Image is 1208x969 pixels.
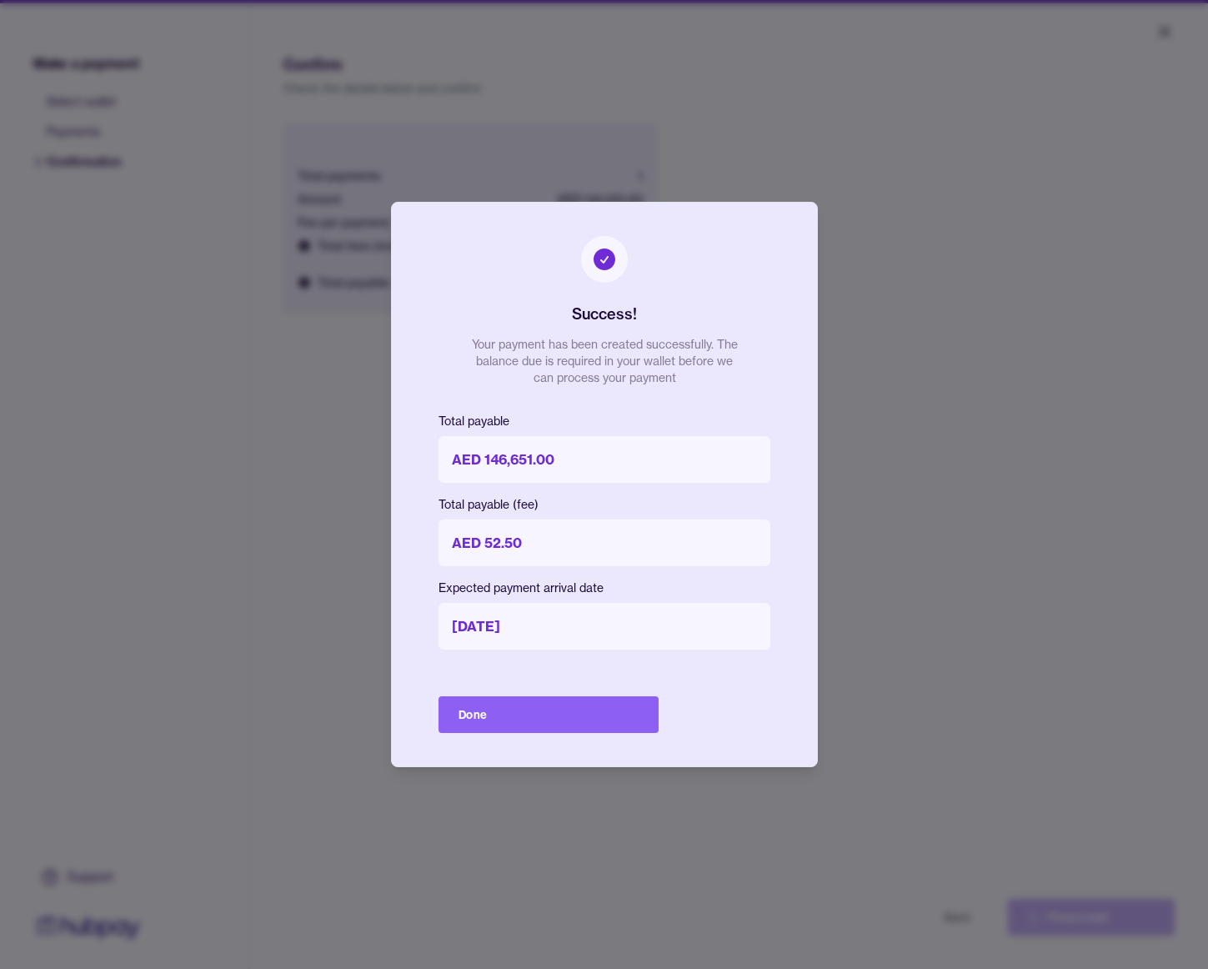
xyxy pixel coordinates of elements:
p: Total payable (fee) [439,496,770,513]
p: AED 146,651.00 [439,436,770,483]
button: Done [439,696,659,733]
p: Your payment has been created successfully. The balance due is required in your wallet before we ... [471,336,738,386]
p: Total payable [439,413,770,429]
p: [DATE] [439,603,770,650]
p: AED 52.50 [439,520,770,566]
p: Expected payment arrival date [439,580,770,596]
h2: Success! [572,303,637,326]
